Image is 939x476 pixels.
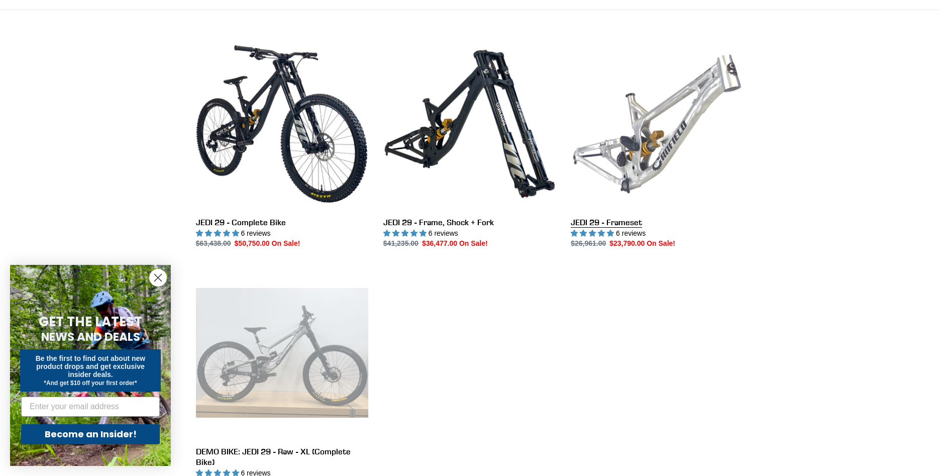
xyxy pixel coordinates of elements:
button: Close dialog [149,269,167,287]
span: Be the first to find out about new product drops and get exclusive insider deals. [36,354,146,378]
span: GET THE LATEST [39,313,142,331]
span: *And get $10 off your first order* [44,379,137,387]
span: NEWS AND DEALS [41,329,140,345]
input: Enter your email address [21,397,160,417]
button: Become an Insider! [21,424,160,444]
